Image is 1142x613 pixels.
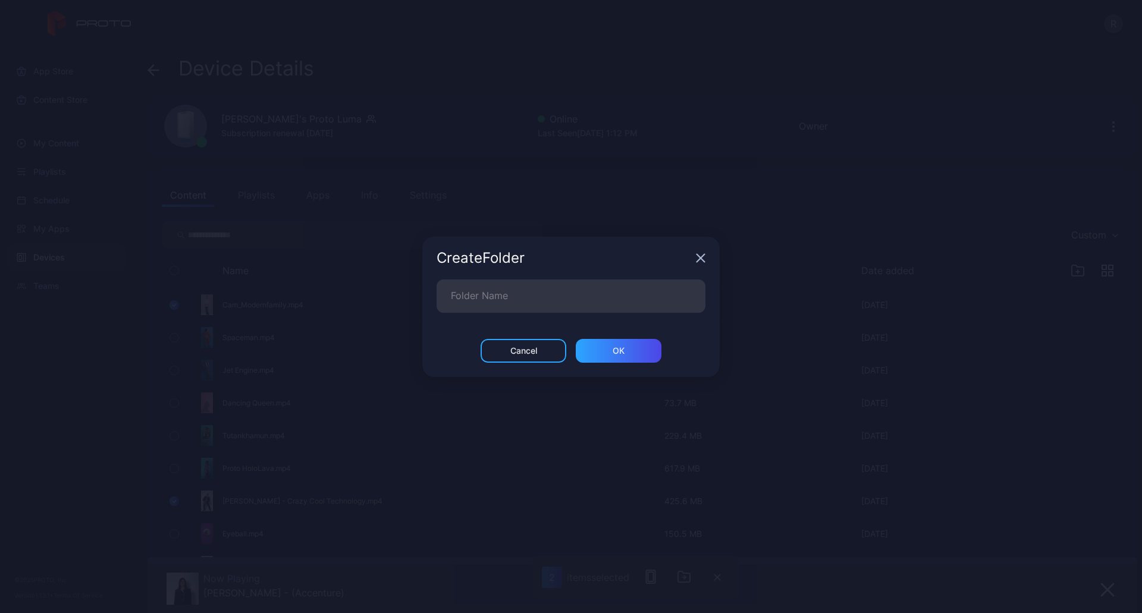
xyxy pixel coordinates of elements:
input: Folder Name [437,279,705,313]
div: Create Folder [437,251,691,265]
button: ОК [576,339,661,363]
button: Cancel [481,339,566,363]
div: ОК [613,346,625,356]
div: Cancel [510,346,537,356]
